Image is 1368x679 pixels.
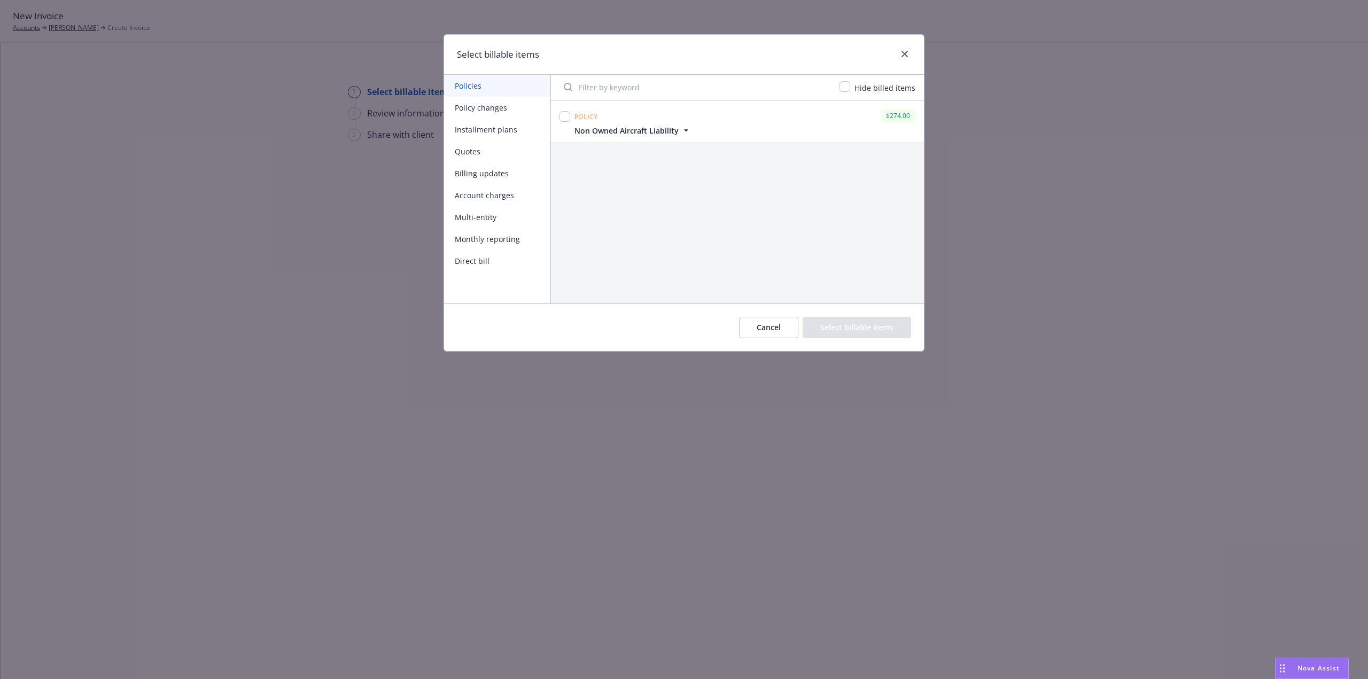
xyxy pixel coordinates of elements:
[574,125,679,136] span: Non Owned Aircraft Liability
[881,109,915,122] div: $274.00
[557,76,833,98] input: Filter by keyword
[457,48,539,61] h1: Select billable items
[898,48,911,60] a: close
[444,206,550,228] button: Multi-entity
[444,184,550,206] button: Account charges
[1276,658,1289,678] div: Drag to move
[574,125,691,136] button: Non Owned Aircraft Liability
[444,162,550,184] button: Billing updates
[1297,664,1340,673] span: Nova Assist
[444,228,550,250] button: Monthly reporting
[739,317,798,338] button: Cancel
[444,141,550,162] button: Quotes
[444,75,550,97] button: Policies
[444,250,550,272] button: Direct bill
[444,119,550,141] button: Installment plans
[1275,658,1349,679] button: Nova Assist
[444,97,550,119] button: Policy changes
[574,112,598,121] span: Policy
[854,83,915,93] span: Hide billed items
